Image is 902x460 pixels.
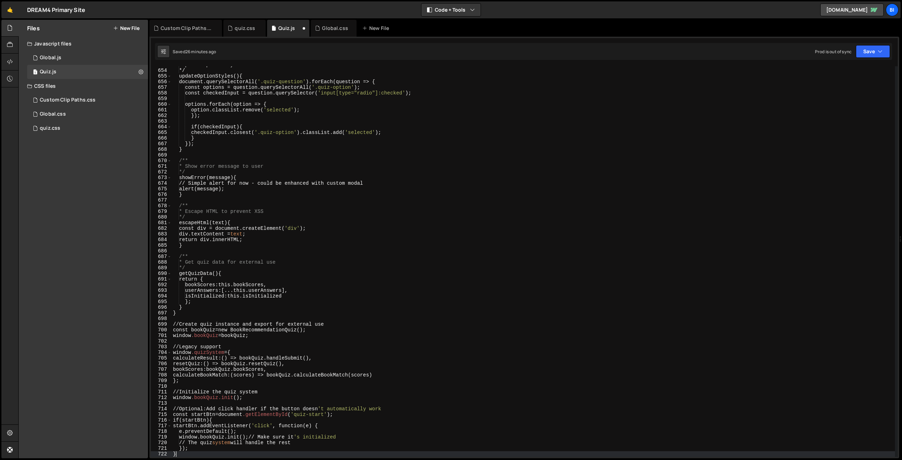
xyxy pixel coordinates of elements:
div: 667 [151,141,172,147]
div: 675 [151,186,172,192]
a: [DOMAIN_NAME] [820,4,884,16]
div: Quiz.js [278,25,295,32]
div: Custom Clip Paths.css [161,25,214,32]
div: Prod is out of sync [815,49,852,55]
div: Global.css [322,25,348,32]
div: 659 [151,96,172,102]
div: Saved [173,49,216,55]
div: 16933/46729.js [27,65,148,79]
div: 700 [151,327,172,333]
div: 707 [151,367,172,372]
div: 692 [151,282,172,288]
div: 696 [151,305,172,310]
div: Quiz.js [40,69,56,75]
div: 701 [151,333,172,338]
div: 660 [151,102,172,107]
div: 676 [151,192,172,197]
div: Javascript files [19,37,148,51]
div: 710 [151,384,172,389]
div: 711 [151,389,172,395]
span: 1 [33,70,37,75]
div: 715 [151,412,172,417]
button: New File [113,25,140,31]
div: 683 [151,231,172,237]
div: 704 [151,350,172,355]
div: 697 [151,310,172,316]
div: 16933/46376.js [27,51,148,65]
div: 713 [151,400,172,406]
div: 688 [151,259,172,265]
div: 716 [151,417,172,423]
div: 673 [151,175,172,180]
div: 708 [151,372,172,378]
div: 16933/47116.css [27,93,148,107]
div: 686 [151,248,172,254]
div: 693 [151,288,172,293]
div: DREAM4 Primary Site [27,6,85,14]
div: 674 [151,180,172,186]
div: 684 [151,237,172,243]
div: 699 [151,321,172,327]
div: 662 [151,113,172,118]
h2: Files [27,24,40,32]
div: 690 [151,271,172,276]
div: 656 [151,79,172,85]
div: 663 [151,118,172,124]
div: 654 [151,68,172,73]
div: 681 [151,220,172,226]
button: Save [856,45,890,58]
div: 657 [151,85,172,90]
div: 661 [151,107,172,113]
div: 698 [151,316,172,321]
button: Code + Tools [421,4,481,16]
div: New File [362,25,392,32]
div: Global.css [40,111,66,117]
div: 705 [151,355,172,361]
div: CSS files [19,79,148,93]
div: 721 [151,446,172,451]
div: Custom Clip Paths.css [40,97,95,103]
div: 714 [151,406,172,412]
div: 669 [151,152,172,158]
div: 679 [151,209,172,214]
div: 706 [151,361,172,367]
div: 671 [151,164,172,169]
div: Global.js [40,55,61,61]
div: 687 [151,254,172,259]
a: Bi [886,4,898,16]
div: 668 [151,147,172,152]
div: 678 [151,203,172,209]
div: 718 [151,429,172,434]
div: 655 [151,73,172,79]
div: 685 [151,243,172,248]
div: 680 [151,214,172,220]
div: 665 [151,130,172,135]
div: 666 [151,135,172,141]
div: 703 [151,344,172,350]
div: 695 [151,299,172,305]
div: 709 [151,378,172,384]
a: 🤙 [1,1,19,18]
div: 658 [151,90,172,96]
div: 719 [151,434,172,440]
div: 664 [151,124,172,130]
div: 16933/46377.css [27,107,148,121]
div: 702 [151,338,172,344]
div: 717 [151,423,172,429]
div: 672 [151,169,172,175]
div: quiz.css [40,125,60,131]
div: 682 [151,226,172,231]
div: 670 [151,158,172,164]
div: 26 minutes ago [185,49,216,55]
div: 712 [151,395,172,400]
div: 691 [151,276,172,282]
div: quiz.css [235,25,255,32]
div: 16933/46731.css [27,121,148,135]
div: 694 [151,293,172,299]
div: 689 [151,265,172,271]
div: 720 [151,440,172,446]
div: 722 [151,451,172,457]
div: 677 [151,197,172,203]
